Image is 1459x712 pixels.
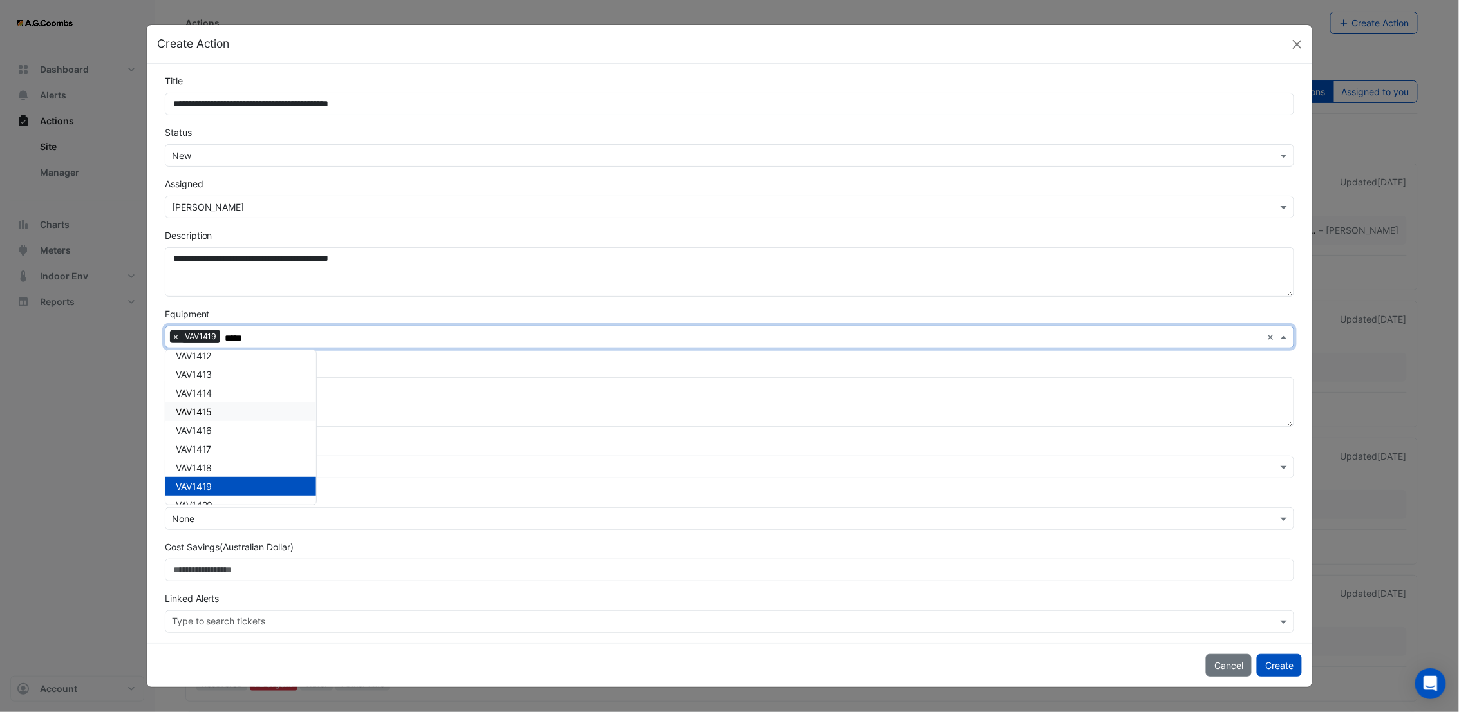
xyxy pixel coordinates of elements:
span: Clear [1266,330,1277,344]
span: × [170,330,182,343]
span: VAV1419 [176,481,212,492]
h5: Create Action [157,35,230,52]
label: Description [165,229,212,242]
span: VAV1412 [176,350,212,361]
span: VAV1413 [176,369,212,380]
label: Status [165,126,192,139]
label: Linked Alerts [165,592,220,605]
button: Cancel [1206,654,1252,677]
span: VAV1415 [176,406,212,417]
button: Close [1288,35,1307,54]
label: Equipment [165,307,210,321]
div: Open Intercom Messenger [1415,668,1446,699]
span: VAV1419 [182,330,220,343]
span: VAV1416 [176,425,212,436]
label: Assigned [165,177,203,191]
button: Create [1257,654,1302,677]
label: Cost Savings (Australian Dollar) [165,540,294,554]
span: VAV1420 [176,500,213,511]
span: VAV1417 [176,444,212,454]
div: Type to search tickets [170,614,266,631]
span: VAV1418 [176,462,212,473]
span: VAV1414 [176,388,212,398]
ng-dropdown-panel: Options list [165,350,317,505]
label: Title [165,74,183,88]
